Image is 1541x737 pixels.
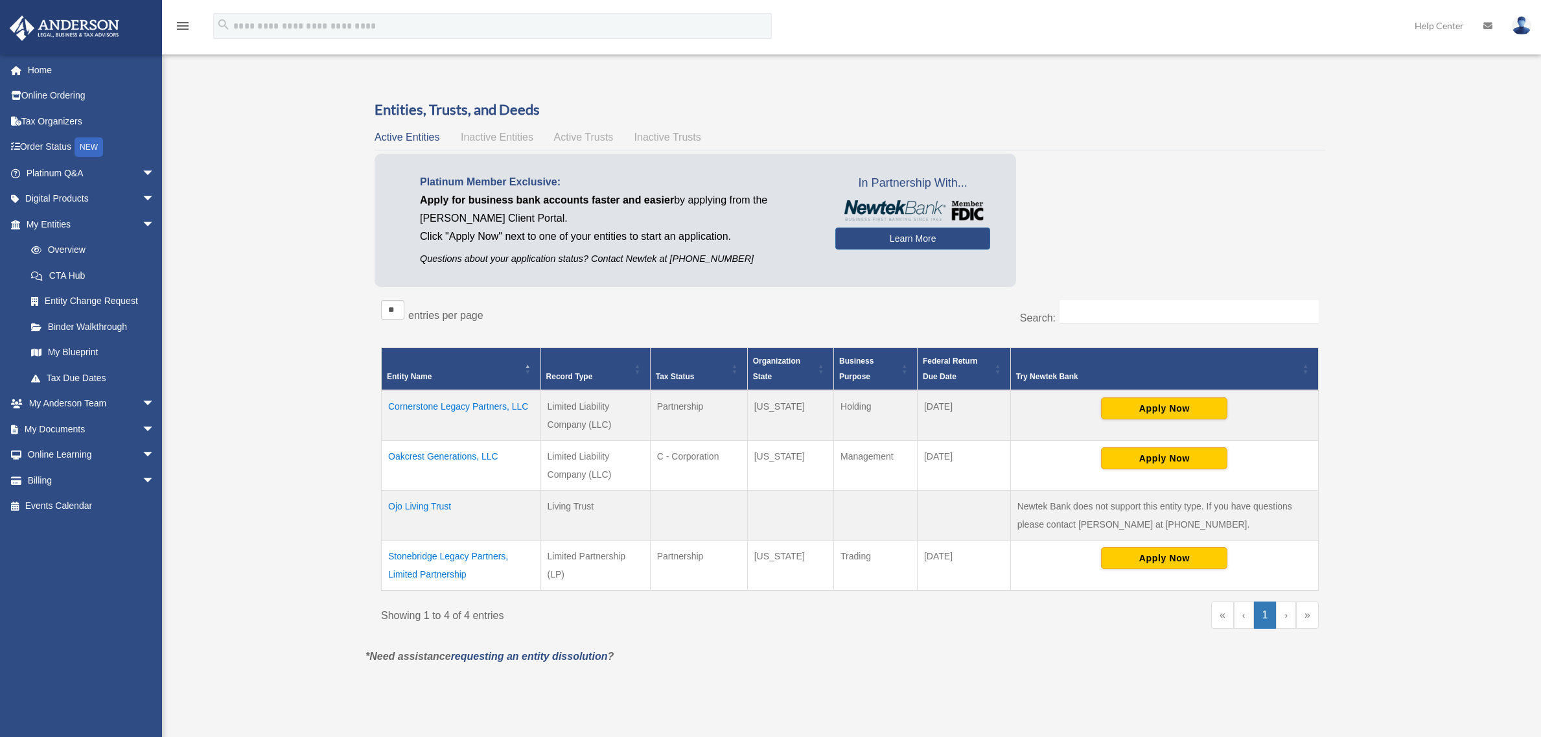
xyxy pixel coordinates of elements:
i: menu [175,18,191,34]
em: *Need assistance ? [365,651,614,662]
span: arrow_drop_down [142,186,168,213]
span: Federal Return Due Date [923,357,978,381]
span: Organization State [753,357,800,381]
a: Overview [18,237,161,263]
p: Platinum Member Exclusive: [420,173,816,191]
a: Digital Productsarrow_drop_down [9,186,174,212]
div: Showing 1 to 4 of 4 entries [381,602,840,625]
th: Entity Name: Activate to invert sorting [382,348,541,391]
span: Tax Status [656,372,695,381]
a: menu [175,23,191,34]
span: Active Trusts [554,132,614,143]
td: Partnership [650,541,747,591]
img: User Pic [1512,16,1531,35]
td: [DATE] [917,390,1010,441]
span: Record Type [546,372,593,381]
a: My Entitiesarrow_drop_down [9,211,168,237]
a: Binder Walkthrough [18,314,168,340]
td: [US_STATE] [747,441,833,491]
a: My Blueprint [18,340,168,366]
a: Tax Due Dates [18,365,168,391]
span: arrow_drop_down [142,160,168,187]
a: Online Learningarrow_drop_down [9,442,174,468]
h3: Entities, Trusts, and Deeds [375,100,1325,120]
td: Management [834,441,918,491]
label: entries per page [408,310,483,321]
th: Record Type: Activate to sort [540,348,650,391]
p: Click "Apply Now" next to one of your entities to start an application. [420,228,816,246]
img: NewtekBankLogoSM.png [842,200,984,221]
td: Holding [834,390,918,441]
p: by applying from the [PERSON_NAME] Client Portal. [420,191,816,228]
a: Online Ordering [9,83,174,109]
a: CTA Hub [18,263,168,288]
span: arrow_drop_down [142,391,168,417]
th: Organization State: Activate to sort [747,348,833,391]
td: [DATE] [917,541,1010,591]
td: [US_STATE] [747,390,833,441]
td: Limited Liability Company (LLC) [540,390,650,441]
th: Tax Status: Activate to sort [650,348,747,391]
a: Learn More [835,228,990,250]
th: Try Newtek Bank : Activate to sort [1010,348,1318,391]
td: [US_STATE] [747,541,833,591]
td: Newtek Bank does not support this entity type. If you have questions please contact [PERSON_NAME]... [1010,491,1318,541]
span: arrow_drop_down [142,416,168,443]
a: Next [1276,602,1296,629]
label: Search: [1020,312,1056,323]
td: Limited Liability Company (LLC) [540,441,650,491]
span: arrow_drop_down [142,442,168,469]
td: Oakcrest Generations, LLC [382,441,541,491]
a: Previous [1234,602,1254,629]
a: Events Calendar [9,493,174,519]
a: First [1211,602,1234,629]
th: Business Purpose: Activate to sort [834,348,918,391]
a: Tax Organizers [9,108,174,134]
a: Entity Change Request [18,288,168,314]
a: My Documentsarrow_drop_down [9,416,174,442]
img: Anderson Advisors Platinum Portal [6,16,123,41]
td: Limited Partnership (LP) [540,541,650,591]
p: Questions about your application status? Contact Newtek at [PHONE_NUMBER] [420,251,816,267]
td: Living Trust [540,491,650,541]
span: Apply for business bank accounts faster and easier [420,194,674,205]
td: [DATE] [917,441,1010,491]
a: 1 [1254,602,1277,629]
span: In Partnership With... [835,173,990,194]
div: Try Newtek Bank [1016,369,1299,384]
a: Billingarrow_drop_down [9,467,174,493]
span: Inactive Trusts [634,132,701,143]
span: Business Purpose [839,357,874,381]
td: Stonebridge Legacy Partners, Limited Partnership [382,541,541,591]
div: NEW [75,137,103,157]
a: Home [9,57,174,83]
span: Inactive Entities [461,132,533,143]
span: arrow_drop_down [142,467,168,494]
td: Partnership [650,390,747,441]
a: Order StatusNEW [9,134,174,161]
td: C - Corporation [650,441,747,491]
a: Platinum Q&Aarrow_drop_down [9,160,174,186]
button: Apply Now [1101,547,1227,569]
button: Apply Now [1101,447,1227,469]
td: Ojo Living Trust [382,491,541,541]
td: Trading [834,541,918,591]
span: arrow_drop_down [142,211,168,238]
a: Last [1296,602,1319,629]
i: search [216,18,231,32]
a: My Anderson Teamarrow_drop_down [9,391,174,417]
button: Apply Now [1101,397,1227,419]
th: Federal Return Due Date: Activate to sort [917,348,1010,391]
span: Active Entities [375,132,439,143]
td: Cornerstone Legacy Partners, LLC [382,390,541,441]
span: Entity Name [387,372,432,381]
a: requesting an entity dissolution [451,651,608,662]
